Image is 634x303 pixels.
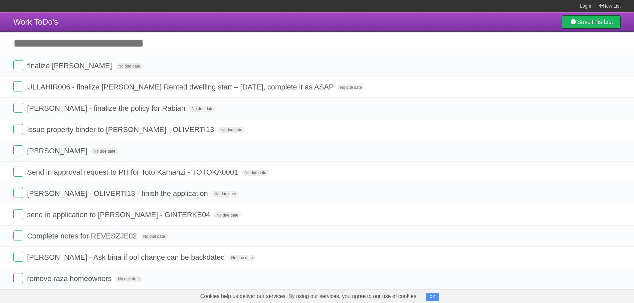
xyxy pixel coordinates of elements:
[13,252,23,262] label: Done
[27,189,210,198] span: [PERSON_NAME] - OLIVERTI13 - finish the application
[562,15,621,29] a: SaveThis List
[214,212,241,218] span: No due date
[13,273,23,283] label: Done
[91,148,118,154] span: No due date
[13,188,23,198] label: Done
[27,125,216,134] span: Issue property binder to [PERSON_NAME] - OLIVERTI13
[27,232,138,240] span: Complete notes for REVESZJE02
[13,209,23,219] label: Done
[27,62,114,70] span: finalize [PERSON_NAME]
[116,63,143,69] span: No due date
[591,19,613,25] b: This List
[27,211,212,219] span: send in application to [PERSON_NAME] - GINTERKE04
[337,84,364,90] span: No due date
[13,230,23,240] label: Done
[212,191,239,197] span: No due date
[229,255,256,261] span: No due date
[13,167,23,177] label: Done
[13,124,23,134] label: Done
[27,147,89,155] span: [PERSON_NAME]
[189,106,216,112] span: No due date
[426,293,439,301] button: OK
[140,233,167,239] span: No due date
[27,83,335,91] span: ULLAHIR006 - finalize [PERSON_NAME] Rented dwelling start – [DATE], complete it as ASAP
[27,274,113,283] span: remove raza homeowners
[13,145,23,155] label: Done
[27,253,226,261] span: [PERSON_NAME] - Ask bina if pol change can be backdated
[115,276,142,282] span: No due date
[13,60,23,70] label: Done
[27,104,187,112] span: [PERSON_NAME] - finalize the policy for Rabiah
[13,103,23,113] label: Done
[13,81,23,91] label: Done
[242,170,269,176] span: No due date
[13,17,58,26] span: Work ToDo's
[218,127,245,133] span: No due date
[27,168,240,176] span: Send in approval request to PH for Toto Kamanzi - TOTOKA0001
[194,290,425,303] span: Cookies help us deliver our services. By using our services, you agree to our use of cookies.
